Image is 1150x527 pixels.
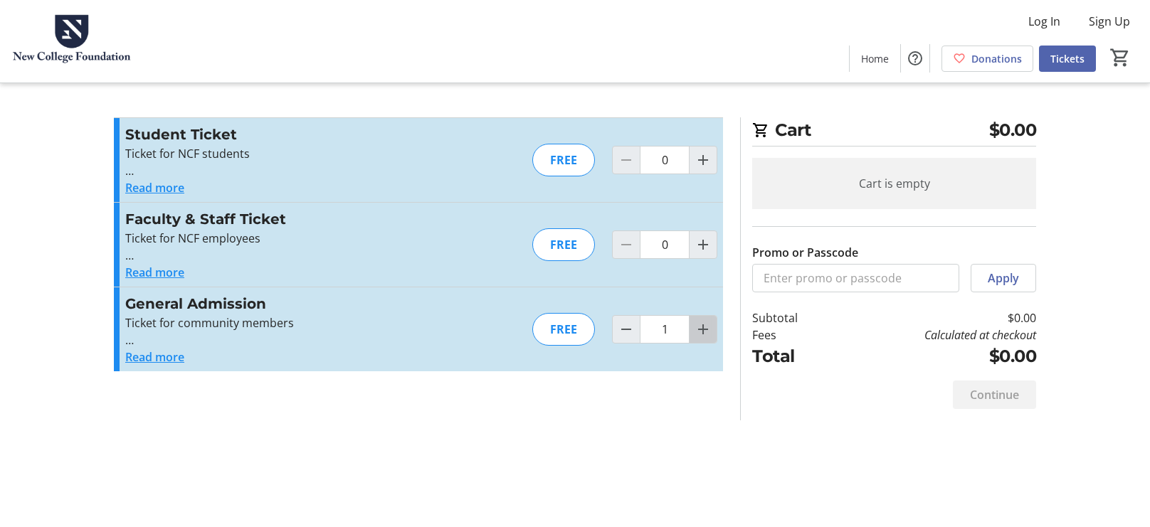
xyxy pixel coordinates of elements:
[125,314,436,331] p: Ticket for community members
[752,264,959,292] input: Enter promo or passcode
[752,326,835,344] td: Fees
[752,309,835,326] td: Subtotal
[835,344,1036,369] td: $0.00
[1028,13,1060,30] span: Log In
[752,344,835,369] td: Total
[690,316,717,343] button: Increment by one
[835,309,1036,326] td: $0.00
[532,313,595,346] div: FREE
[532,144,595,176] div: FREE
[690,147,717,174] button: Increment by one
[971,264,1036,292] button: Apply
[640,230,690,259] input: Faculty & Staff Ticket Quantity
[125,348,184,366] button: Read more
[1017,10,1072,33] button: Log In
[1039,46,1096,72] a: Tickets
[971,51,1022,66] span: Donations
[690,231,717,258] button: Increment by one
[125,208,436,230] h3: Faculty & Staff Ticket
[125,124,436,145] h3: Student Ticket
[901,44,929,73] button: Help
[125,145,436,162] p: Ticket for NCF students
[941,46,1033,72] a: Donations
[9,6,135,77] img: New College Foundation's Logo
[989,117,1037,143] span: $0.00
[125,293,436,314] h3: General Admission
[752,158,1036,209] div: Cart is empty
[125,179,184,196] button: Read more
[613,316,640,343] button: Decrement by one
[752,244,858,261] label: Promo or Passcode
[752,117,1036,147] h2: Cart
[988,270,1019,287] span: Apply
[1107,45,1133,70] button: Cart
[125,230,436,247] p: Ticket for NCF employees
[850,46,900,72] a: Home
[640,146,690,174] input: Student Ticket Quantity
[532,228,595,261] div: FREE
[125,264,184,281] button: Read more
[1077,10,1141,33] button: Sign Up
[835,326,1036,344] td: Calculated at checkout
[1089,13,1130,30] span: Sign Up
[861,51,889,66] span: Home
[1050,51,1085,66] span: Tickets
[640,315,690,344] input: General Admission Quantity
